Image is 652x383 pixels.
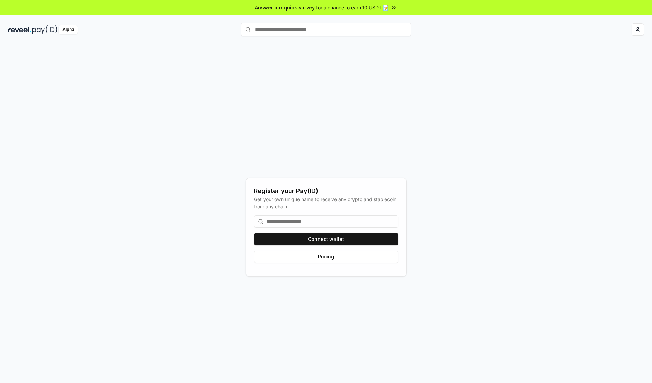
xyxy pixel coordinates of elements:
div: Register your Pay(ID) [254,186,398,196]
button: Pricing [254,251,398,263]
button: Connect wallet [254,233,398,245]
span: for a chance to earn 10 USDT 📝 [316,4,389,11]
div: Alpha [59,25,78,34]
img: reveel_dark [8,25,31,34]
div: Get your own unique name to receive any crypto and stablecoin, from any chain [254,196,398,210]
span: Answer our quick survey [255,4,315,11]
img: pay_id [32,25,57,34]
